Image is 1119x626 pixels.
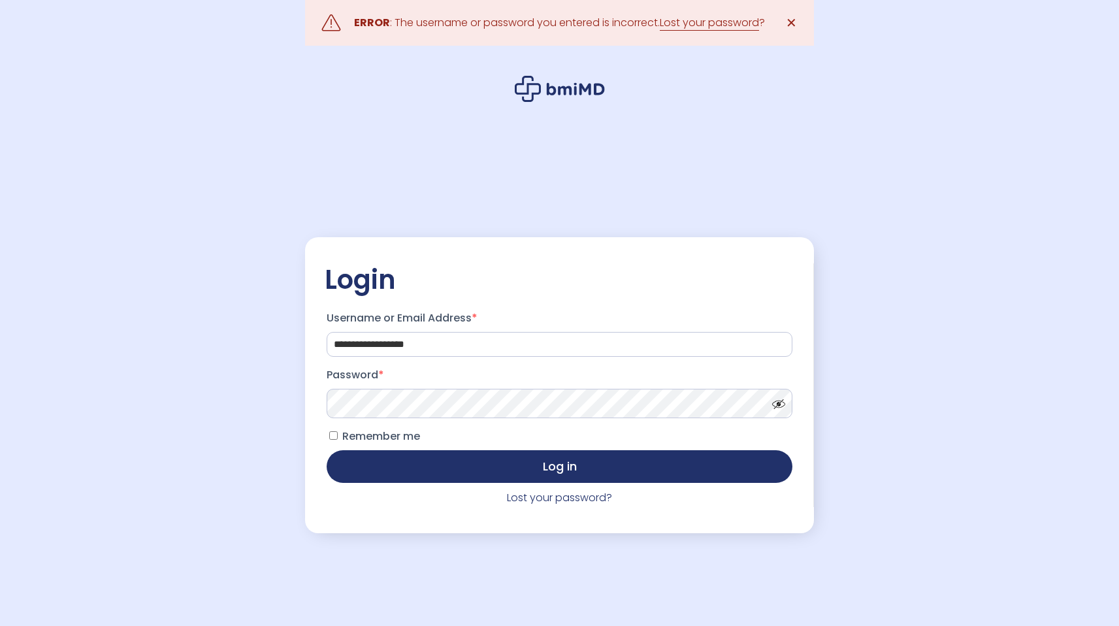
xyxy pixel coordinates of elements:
[329,431,338,440] input: Remember me
[327,308,792,329] label: Username or Email Address
[342,429,420,444] span: Remember me
[786,14,797,32] span: ✕
[325,263,794,296] h2: Login
[778,10,804,36] a: ✕
[507,490,612,505] a: Lost your password?
[327,365,792,386] label: Password
[354,15,390,30] strong: ERROR
[660,15,759,31] a: Lost your password
[354,14,765,32] div: : The username or password you entered is incorrect. ?
[327,450,792,483] button: Log in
